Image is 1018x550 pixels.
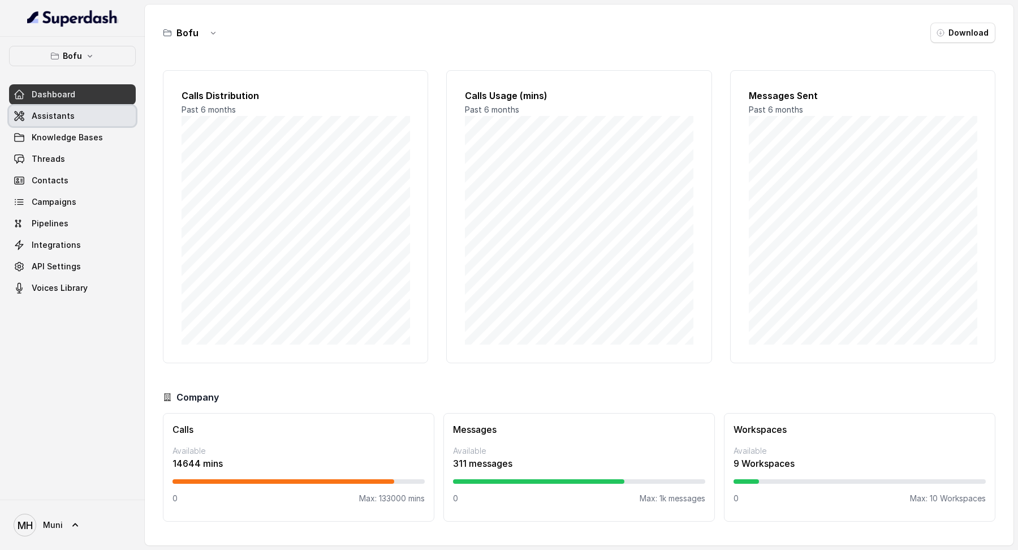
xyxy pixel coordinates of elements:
[176,26,199,40] h3: Bofu
[930,23,995,43] button: Download
[910,493,986,504] p: Max: 10 Workspaces
[172,493,178,504] p: 0
[453,445,705,457] p: Available
[749,105,803,114] span: Past 6 months
[453,457,705,470] p: 311 messages
[9,213,136,234] a: Pipelines
[43,519,63,531] span: Muni
[32,218,68,229] span: Pipelines
[32,282,88,294] span: Voices Library
[9,509,136,541] a: Muni
[453,423,705,436] h3: Messages
[63,49,82,63] p: Bofu
[465,89,693,102] h2: Calls Usage (mins)
[9,170,136,191] a: Contacts
[9,84,136,105] a: Dashboard
[18,519,33,531] text: MH
[32,89,75,100] span: Dashboard
[32,110,75,122] span: Assistants
[32,153,65,165] span: Threads
[27,9,118,27] img: light.svg
[9,46,136,66] button: Bofu
[640,493,705,504] p: Max: 1k messages
[734,423,986,436] h3: Workspaces
[172,445,425,457] p: Available
[9,192,136,212] a: Campaigns
[32,175,68,186] span: Contacts
[734,493,739,504] p: 0
[734,457,986,470] p: 9 Workspaces
[9,127,136,148] a: Knowledge Bases
[453,493,458,504] p: 0
[9,235,136,255] a: Integrations
[9,278,136,298] a: Voices Library
[172,457,425,470] p: 14644 mins
[9,106,136,126] a: Assistants
[9,256,136,277] a: API Settings
[32,261,81,272] span: API Settings
[465,105,519,114] span: Past 6 months
[182,89,409,102] h2: Calls Distribution
[359,493,425,504] p: Max: 133000 mins
[32,196,76,208] span: Campaigns
[172,423,425,436] h3: Calls
[9,149,136,169] a: Threads
[734,445,986,457] p: Available
[176,390,219,404] h3: Company
[32,239,81,251] span: Integrations
[182,105,236,114] span: Past 6 months
[749,89,977,102] h2: Messages Sent
[32,132,103,143] span: Knowledge Bases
